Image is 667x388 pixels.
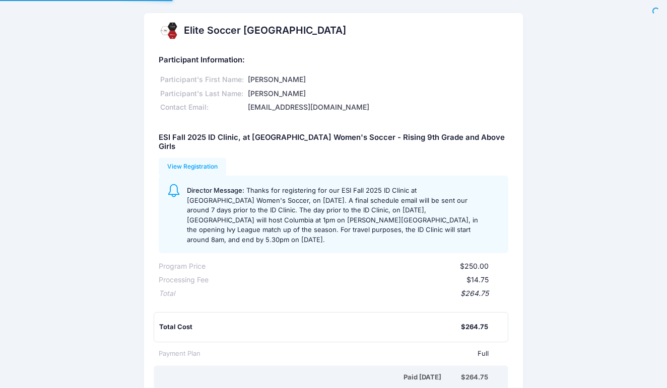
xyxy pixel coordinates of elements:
div: Total [159,288,175,299]
div: Total Cost [159,322,461,332]
h2: Elite Soccer [GEOGRAPHIC_DATA] [184,25,346,36]
div: Full [201,349,489,359]
a: View Registration [159,158,227,175]
div: $264.75 [461,372,488,382]
h5: ESI Fall 2025 ID Clinic, at [GEOGRAPHIC_DATA] Women's Soccer - Rising 9th Grade and Above Girls [159,133,508,151]
span: Thanks for registering for our ESI Fall 2025 ID Clinic at [GEOGRAPHIC_DATA] Women's Soccer, on [D... [187,186,478,244]
div: Payment Plan [159,349,201,359]
span: $250.00 [460,262,489,270]
div: Participant's First Name: [159,74,246,85]
div: Paid [DATE] [161,372,461,382]
h5: Participant Information: [159,56,508,65]
span: Director Message: [187,186,244,194]
div: Participant's Last Name: [159,89,246,99]
div: [PERSON_NAME] [246,89,508,99]
div: $14.75 [209,275,489,285]
div: Processing Fee [159,275,209,285]
div: $264.75 [461,322,488,332]
div: Contact Email: [159,102,246,113]
div: Program Price [159,261,206,272]
div: [PERSON_NAME] [246,74,508,85]
div: [EMAIL_ADDRESS][DOMAIN_NAME] [246,102,508,113]
div: $264.75 [175,288,489,299]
